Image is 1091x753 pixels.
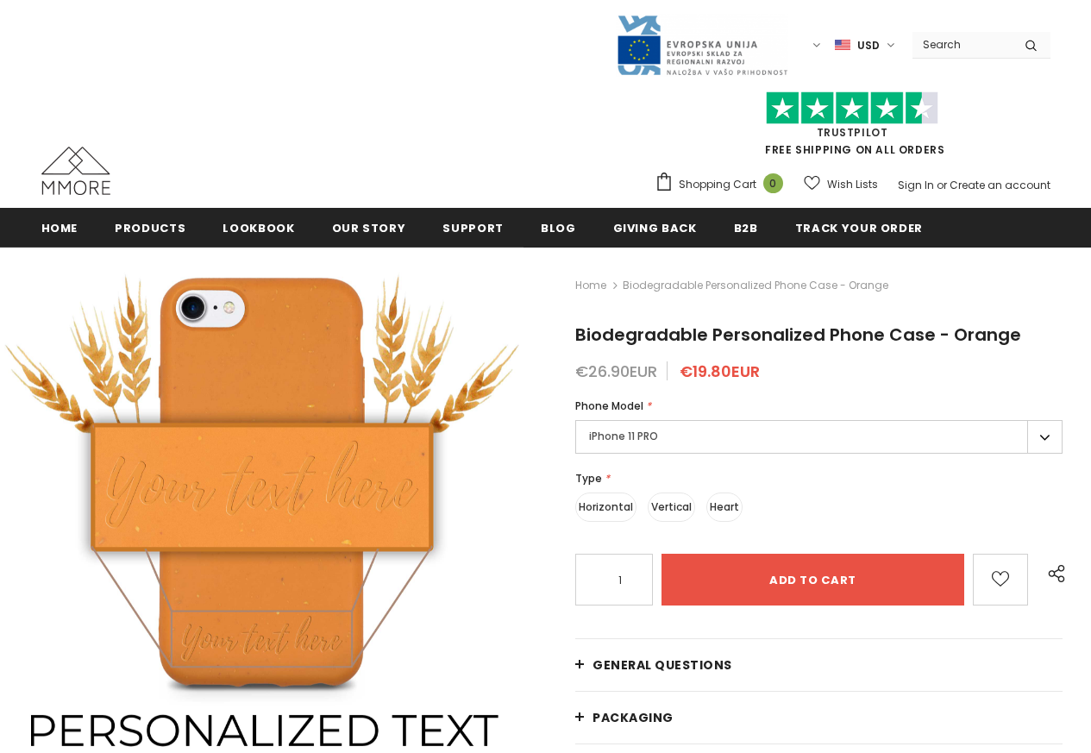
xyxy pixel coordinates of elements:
[115,208,185,247] a: Products
[575,493,636,522] label: Horizontal
[223,220,294,236] span: Lookbook
[616,37,788,52] a: Javni Razpis
[41,208,78,247] a: Home
[655,99,1050,157] span: FREE SHIPPING ON ALL ORDERS
[593,709,674,726] span: PACKAGING
[950,178,1050,192] a: Create an account
[41,220,78,236] span: Home
[766,91,938,125] img: Trust Pilot Stars
[223,208,294,247] a: Lookbook
[817,125,888,140] a: Trustpilot
[734,220,758,236] span: B2B
[575,323,1021,347] span: Biodegradable Personalized Phone Case - Orange
[575,420,1063,454] label: iPhone 11 PRO
[706,493,743,522] label: Heart
[332,220,406,236] span: Our Story
[680,361,760,382] span: €19.80EUR
[115,220,185,236] span: Products
[442,208,504,247] a: support
[898,178,934,192] a: Sign In
[648,493,695,522] label: Vertical
[661,554,964,606] input: Add to cart
[613,208,697,247] a: Giving back
[763,173,783,193] span: 0
[575,361,657,382] span: €26.90EUR
[332,208,406,247] a: Our Story
[575,471,602,486] span: Type
[541,220,576,236] span: Blog
[912,32,1012,57] input: Search Site
[734,208,758,247] a: B2B
[593,656,732,674] span: General Questions
[541,208,576,247] a: Blog
[835,38,850,53] img: USD
[827,176,878,193] span: Wish Lists
[41,147,110,195] img: MMORE Cases
[804,169,878,199] a: Wish Lists
[623,275,888,296] span: Biodegradable Personalized Phone Case - Orange
[613,220,697,236] span: Giving back
[616,14,788,77] img: Javni Razpis
[575,398,643,413] span: Phone Model
[795,208,923,247] a: Track your order
[937,178,947,192] span: or
[655,172,792,198] a: Shopping Cart 0
[442,220,504,236] span: support
[575,275,606,296] a: Home
[857,37,880,54] span: USD
[679,176,756,193] span: Shopping Cart
[575,639,1063,691] a: General Questions
[795,220,923,236] span: Track your order
[575,692,1063,744] a: PACKAGING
